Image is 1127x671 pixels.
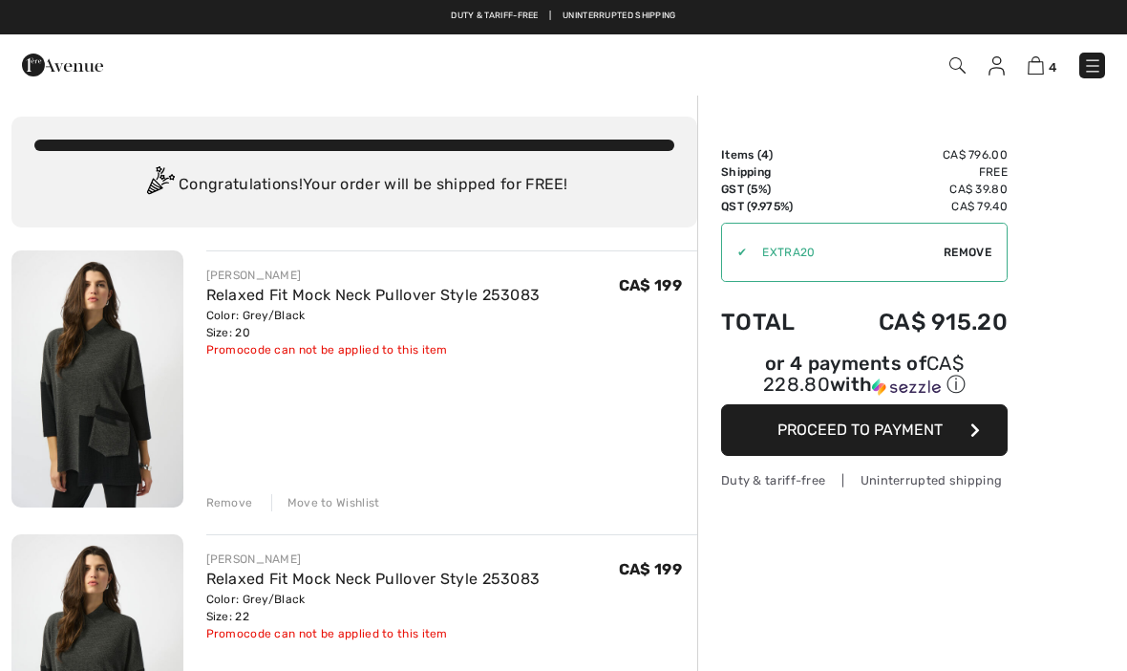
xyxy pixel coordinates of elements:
td: Free [825,163,1008,181]
td: CA$ 79.40 [825,198,1008,215]
img: Search [949,57,966,74]
div: [PERSON_NAME] [206,267,541,284]
div: Congratulations! Your order will be shipped for FREE! [34,166,674,205]
div: [PERSON_NAME] [206,551,541,568]
span: Remove [944,244,991,261]
td: Total [721,290,825,355]
img: 1ère Avenue [22,46,103,84]
button: Proceed to Payment [721,404,1008,456]
a: 1ère Avenue [22,54,103,73]
a: Relaxed Fit Mock Neck Pullover Style 253083 [206,286,541,304]
div: Duty & tariff-free | Uninterrupted shipping [721,471,1008,489]
span: CA$ 228.80 [763,352,964,396]
a: 4 [1028,54,1056,76]
div: Move to Wishlist [271,494,380,511]
td: Shipping [721,163,825,181]
img: Shopping Bag [1028,56,1044,75]
div: Promocode can not be applied to this item [206,341,541,358]
span: CA$ 199 [619,560,682,578]
img: My Info [989,56,1005,76]
td: Items ( ) [721,146,825,163]
span: CA$ 199 [619,276,682,294]
img: Menu [1083,56,1102,76]
td: CA$ 796.00 [825,146,1008,163]
img: Relaxed Fit Mock Neck Pullover Style 253083 [11,250,183,508]
span: 4 [1049,60,1056,75]
div: or 4 payments ofCA$ 228.80withSezzle Click to learn more about Sezzle [721,355,1008,404]
div: Color: Grey/Black Size: 22 [206,591,541,625]
td: GST (5%) [721,181,825,198]
div: Remove [206,494,253,511]
div: ✔ [722,244,747,261]
span: Proceed to Payment [777,421,943,439]
img: Congratulation2.svg [140,166,179,205]
div: or 4 payments of with [721,355,1008,398]
td: CA$ 39.80 [825,181,1008,198]
a: Relaxed Fit Mock Neck Pullover Style 253083 [206,570,541,588]
div: Promocode can not be applied to this item [206,625,541,642]
input: Promo code [747,224,944,281]
div: Color: Grey/Black Size: 20 [206,307,541,341]
span: 4 [761,148,769,162]
td: CA$ 915.20 [825,290,1008,355]
img: Sezzle [872,379,941,396]
td: QST (9.975%) [721,198,825,215]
